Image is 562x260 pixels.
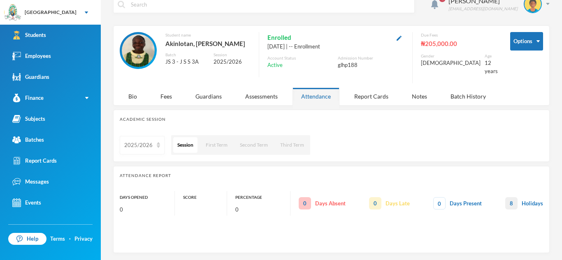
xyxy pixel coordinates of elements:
[267,32,291,43] span: Enrolled
[12,198,41,207] div: Events
[293,87,339,105] div: Attendance
[120,173,543,179] div: Attendance Report
[421,59,481,67] div: [DEMOGRAPHIC_DATA]
[433,197,482,209] div: Days Present
[12,177,49,186] div: Messages
[369,197,410,209] div: Days Late
[299,197,346,209] div: Days Absent
[5,5,21,21] img: logo
[165,52,207,58] div: Batch
[505,197,518,209] span: 8
[485,53,498,59] div: Age
[12,31,46,39] div: Students
[122,34,155,67] img: STUDENT
[338,61,404,69] div: glhp188
[165,38,251,49] div: Akinlotan, [PERSON_NAME]
[120,203,174,216] div: 0
[120,87,146,105] div: Bio
[299,197,311,209] span: 0
[442,87,495,105] div: Batch History
[214,52,251,58] div: Session
[448,6,518,12] div: [EMAIL_ADDRESS][DOMAIN_NAME]
[120,191,174,203] div: Days Opened
[267,55,334,61] div: Account Status
[165,32,251,38] div: Student name
[12,156,57,165] div: Report Cards
[173,137,197,153] button: Session
[120,116,543,122] div: Academic Session
[152,87,181,105] div: Fees
[12,115,45,123] div: Subjects
[433,197,446,209] span: 0
[235,203,290,216] div: 0
[12,73,49,81] div: Guardians
[267,61,283,69] span: Active
[183,191,227,203] div: Score
[421,53,481,59] div: Gender
[8,233,46,245] a: Help
[505,197,543,209] div: Holidays
[202,137,232,153] button: First Term
[12,136,44,144] div: Batches
[485,59,498,75] div: 12 years
[510,32,543,51] button: Options
[346,87,397,105] div: Report Cards
[74,235,93,243] a: Privacy
[118,1,125,8] img: search
[69,235,71,243] div: ·
[50,235,65,243] a: Terms
[394,33,404,42] button: Edit
[421,32,498,38] div: Due Fees
[421,38,498,49] div: ₦205,000.00
[338,55,404,61] div: Admission Number
[12,52,51,60] div: Employees
[236,137,272,153] button: Second Term
[237,87,286,105] div: Assessments
[187,87,230,105] div: Guardians
[267,43,404,51] div: [DATE] | -- Enrollment
[276,137,308,153] button: Third Term
[12,94,44,102] div: Finance
[25,9,77,16] div: [GEOGRAPHIC_DATA]
[214,58,251,66] div: 2025/2026
[124,141,153,150] div: 2025/2026
[235,191,290,203] div: Percentage
[165,58,207,66] div: JS 3 - J S S 3A
[403,87,436,105] div: Notes
[369,197,381,209] span: 0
